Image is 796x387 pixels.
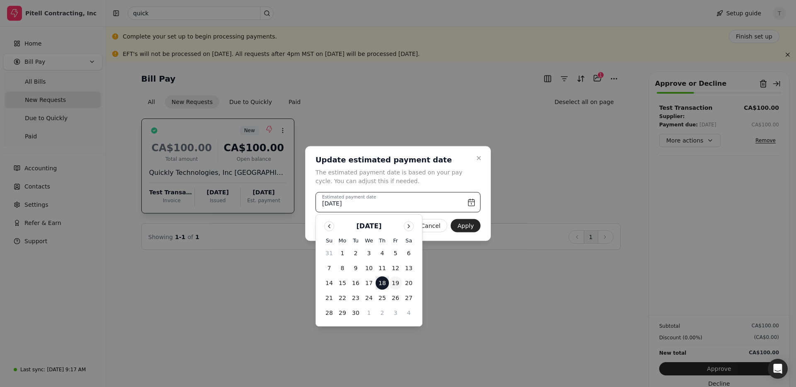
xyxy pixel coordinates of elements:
button: 1 [362,306,376,319]
button: 27 [402,291,415,305]
th: Wednesday [362,236,376,245]
th: Thursday [376,236,389,245]
button: 18 [376,276,389,290]
button: 6 [402,247,415,260]
th: Tuesday [349,236,362,245]
button: 4 [376,247,389,260]
button: Cancel [414,219,447,232]
button: 1 [336,247,349,260]
button: 26 [389,291,402,305]
button: 25 [376,291,389,305]
button: 17 [362,276,376,290]
button: 29 [336,306,349,319]
button: 14 [323,276,336,290]
button: 9 [349,261,362,275]
button: 3 [389,306,402,319]
label: Estimated payment date [322,194,376,201]
button: 4 [402,306,415,319]
button: 19 [389,276,402,290]
th: Monday [336,236,349,245]
button: 2 [349,247,362,260]
button: 23 [349,291,362,305]
button: 2 [376,306,389,319]
button: 3 [362,247,376,260]
h2: Update estimated payment date [315,155,471,165]
button: Apply [451,219,481,232]
button: 30 [349,306,362,319]
button: Go to previous month [324,221,334,231]
button: 8 [336,261,349,275]
button: 11 [376,261,389,275]
button: 7 [323,261,336,275]
button: 21 [323,291,336,305]
button: Estimated payment date [315,192,481,213]
button: 20 [402,276,415,290]
button: 28 [323,306,336,319]
button: 13 [402,261,415,275]
th: Friday [389,236,402,245]
button: 24 [362,291,376,305]
button: 31 [323,247,336,260]
p: The estimated payment date is based on your pay cycle. You can adjust this if needed. [315,168,471,186]
button: 5 [389,247,402,260]
button: Go to next month [404,221,414,231]
button: 15 [336,276,349,290]
th: Saturday [402,236,415,245]
button: 16 [349,276,362,290]
div: [DATE] [357,221,382,231]
button: 12 [389,261,402,275]
th: Sunday [323,236,336,245]
button: 22 [336,291,349,305]
button: 10 [362,261,376,275]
